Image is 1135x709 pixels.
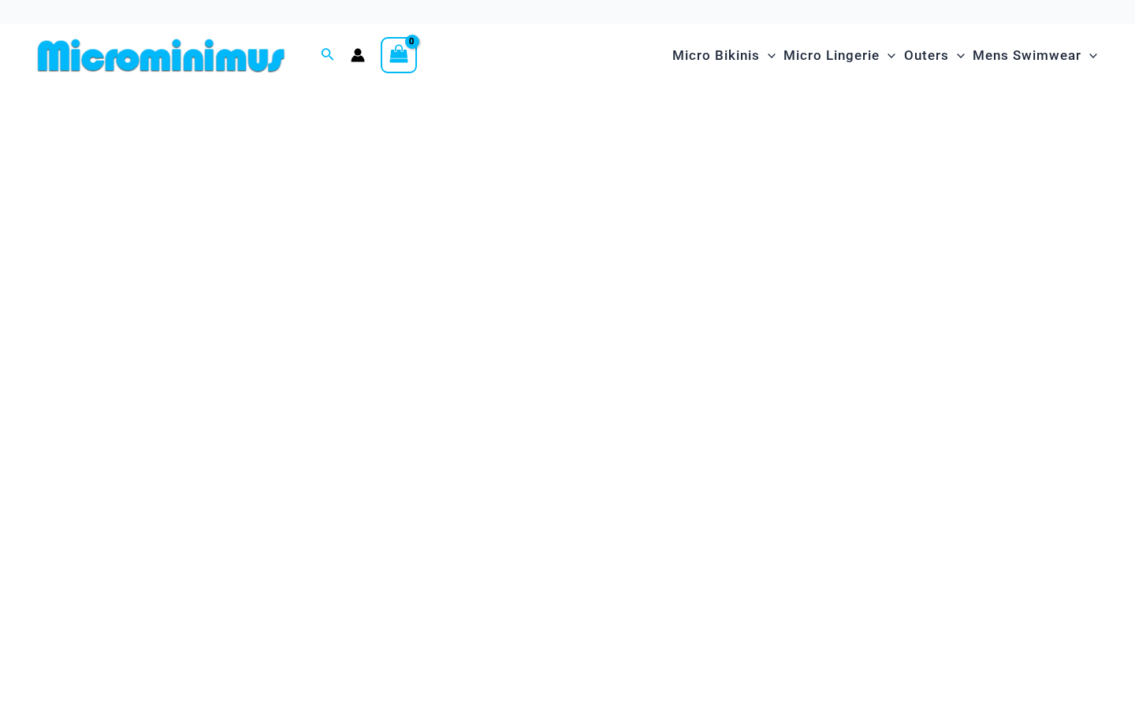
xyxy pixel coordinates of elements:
a: Micro BikinisMenu ToggleMenu Toggle [668,32,780,80]
img: MM SHOP LOGO FLAT [32,38,291,73]
a: Mens SwimwearMenu ToggleMenu Toggle [969,32,1101,80]
a: Micro LingerieMenu ToggleMenu Toggle [780,32,899,80]
span: Micro Bikinis [672,35,760,76]
span: Menu Toggle [949,35,965,76]
span: Menu Toggle [760,35,776,76]
a: OutersMenu ToggleMenu Toggle [900,32,969,80]
nav: Site Navigation [666,29,1103,82]
span: Outers [904,35,949,76]
span: Mens Swimwear [973,35,1081,76]
span: Micro Lingerie [783,35,880,76]
a: Search icon link [321,46,335,65]
a: Account icon link [351,48,365,62]
a: View Shopping Cart, empty [381,37,417,73]
span: Menu Toggle [880,35,895,76]
span: Menu Toggle [1081,35,1097,76]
